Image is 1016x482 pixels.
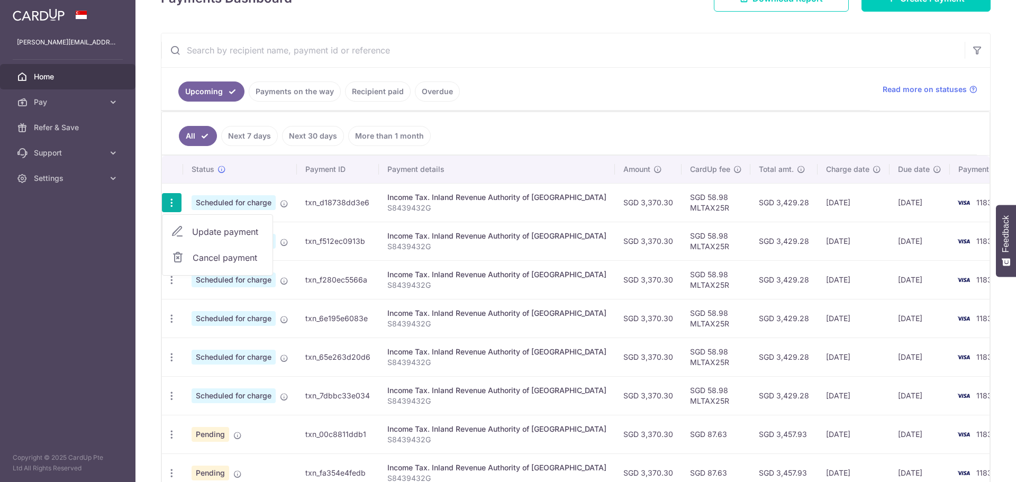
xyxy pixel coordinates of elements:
[890,183,950,222] td: [DATE]
[192,272,276,287] span: Scheduled for charge
[750,415,818,453] td: SGD 3,457.93
[890,338,950,376] td: [DATE]
[953,274,974,286] img: Bank Card
[682,299,750,338] td: SGD 58.98 MLTAX25R
[890,415,950,453] td: [DATE]
[976,275,992,284] span: 1183
[387,385,606,396] div: Income Tax. Inland Revenue Authority of [GEOGRAPHIC_DATA]
[192,350,276,365] span: Scheduled for charge
[387,231,606,241] div: Income Tax. Inland Revenue Authority of [GEOGRAPHIC_DATA]
[818,338,890,376] td: [DATE]
[615,299,682,338] td: SGD 3,370.30
[34,97,104,107] span: Pay
[297,415,379,453] td: txn_00c8811ddb1
[615,338,682,376] td: SGD 3,370.30
[192,466,229,480] span: Pending
[883,84,967,95] span: Read more on statuses
[682,415,750,453] td: SGD 87.63
[297,183,379,222] td: txn_d18738dd3e6
[297,222,379,260] td: txn_f512ec0913b
[379,156,615,183] th: Payment details
[387,357,606,368] p: S8439432G
[297,376,379,415] td: txn_7dbbc33e034
[192,427,229,442] span: Pending
[818,299,890,338] td: [DATE]
[17,37,119,48] p: [PERSON_NAME][EMAIL_ADDRESS][DOMAIN_NAME]
[759,164,794,175] span: Total amt.
[221,126,278,146] a: Next 7 days
[976,468,992,477] span: 1183
[750,260,818,299] td: SGD 3,429.28
[996,205,1016,277] button: Feedback - Show survey
[387,308,606,319] div: Income Tax. Inland Revenue Authority of [GEOGRAPHIC_DATA]
[890,260,950,299] td: [DATE]
[953,196,974,209] img: Bank Card
[387,424,606,434] div: Income Tax. Inland Revenue Authority of [GEOGRAPHIC_DATA]
[192,388,276,403] span: Scheduled for charge
[976,430,992,439] span: 1183
[179,126,217,146] a: All
[387,241,606,252] p: S8439432G
[387,434,606,445] p: S8439432G
[690,164,730,175] span: CardUp fee
[750,183,818,222] td: SGD 3,429.28
[387,319,606,329] p: S8439432G
[34,148,104,158] span: Support
[890,222,950,260] td: [DATE]
[953,235,974,248] img: Bank Card
[750,338,818,376] td: SGD 3,429.28
[883,84,977,95] a: Read more on statuses
[387,462,606,473] div: Income Tax. Inland Revenue Authority of [GEOGRAPHIC_DATA]
[682,260,750,299] td: SGD 58.98 MLTAX25R
[192,195,276,210] span: Scheduled for charge
[682,222,750,260] td: SGD 58.98 MLTAX25R
[387,269,606,280] div: Income Tax. Inland Revenue Authority of [GEOGRAPHIC_DATA]
[750,376,818,415] td: SGD 3,429.28
[387,347,606,357] div: Income Tax. Inland Revenue Authority of [GEOGRAPHIC_DATA]
[953,467,974,479] img: Bank Card
[682,376,750,415] td: SGD 58.98 MLTAX25R
[297,156,379,183] th: Payment ID
[282,126,344,146] a: Next 30 days
[818,183,890,222] td: [DATE]
[818,222,890,260] td: [DATE]
[682,183,750,222] td: SGD 58.98 MLTAX25R
[192,311,276,326] span: Scheduled for charge
[953,312,974,325] img: Bank Card
[976,198,992,207] span: 1183
[953,389,974,402] img: Bank Card
[34,122,104,133] span: Refer & Save
[682,338,750,376] td: SGD 58.98 MLTAX25R
[178,81,244,102] a: Upcoming
[345,81,411,102] a: Recipient paid
[890,376,950,415] td: [DATE]
[192,164,214,175] span: Status
[615,415,682,453] td: SGD 3,370.30
[976,237,992,245] span: 1183
[387,203,606,213] p: S8439432G
[615,260,682,299] td: SGD 3,370.30
[818,260,890,299] td: [DATE]
[623,164,650,175] span: Amount
[387,192,606,203] div: Income Tax. Inland Revenue Authority of [GEOGRAPHIC_DATA]
[818,376,890,415] td: [DATE]
[953,428,974,441] img: Bank Card
[13,8,65,21] img: CardUp
[953,351,974,363] img: Bank Card
[750,222,818,260] td: SGD 3,429.28
[34,173,104,184] span: Settings
[1001,215,1011,252] span: Feedback
[898,164,930,175] span: Due date
[415,81,460,102] a: Overdue
[387,280,606,290] p: S8439432G
[976,314,992,323] span: 1183
[890,299,950,338] td: [DATE]
[615,376,682,415] td: SGD 3,370.30
[161,33,965,67] input: Search by recipient name, payment id or reference
[297,338,379,376] td: txn_65e263d20d6
[615,222,682,260] td: SGD 3,370.30
[387,396,606,406] p: S8439432G
[34,71,104,82] span: Home
[297,260,379,299] td: txn_f280ec5566a
[297,299,379,338] td: txn_6e195e6083e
